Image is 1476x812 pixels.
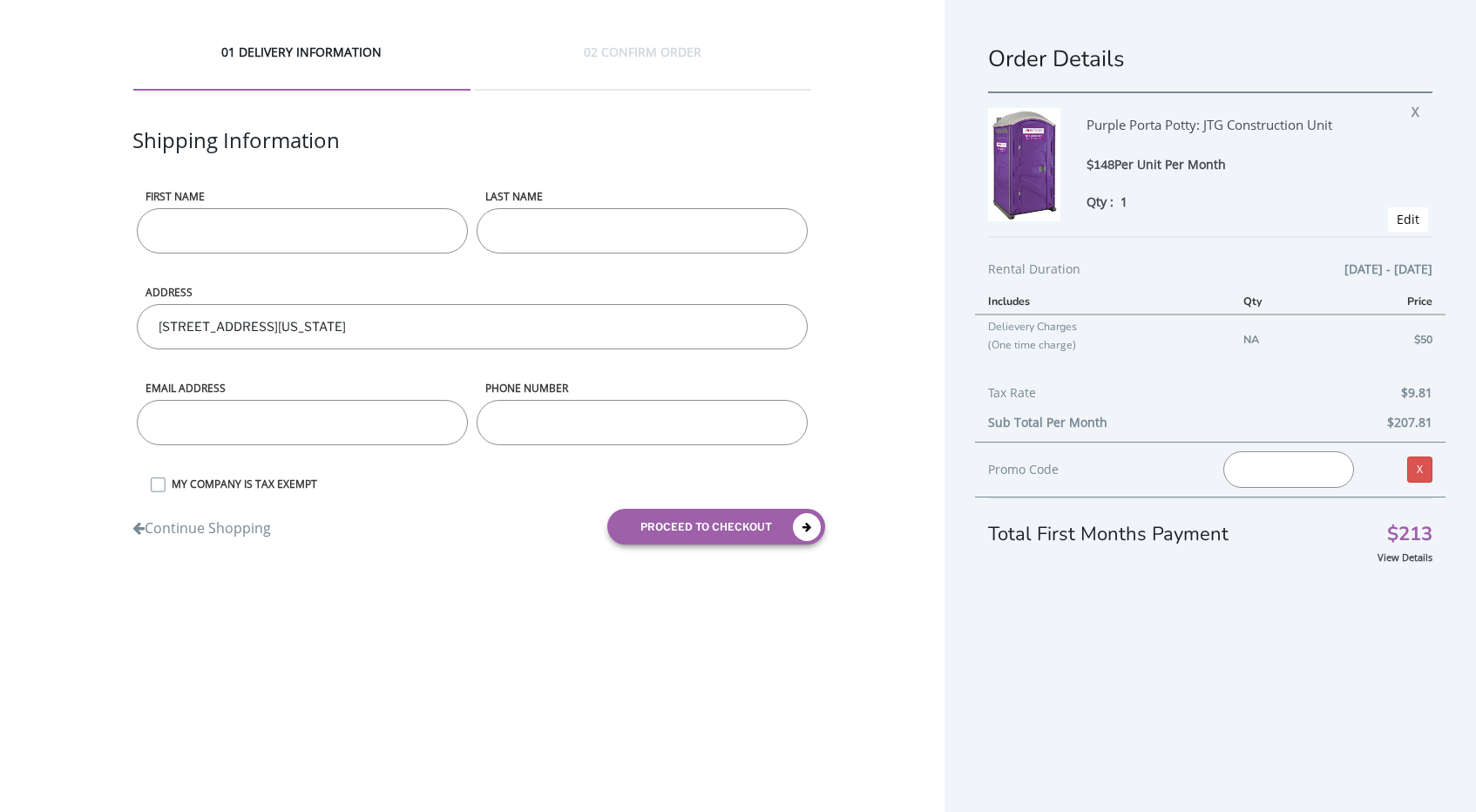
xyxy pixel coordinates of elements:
[988,382,1432,412] div: Tax Rate
[1407,457,1432,483] a: X
[988,497,1432,548] div: Total First Months Payment
[137,189,468,204] label: First name
[1087,108,1380,155] div: Purple Porta Potty: JTG Construction Unit
[1387,414,1432,430] b: $207.81
[607,509,825,545] button: proceed to checkout
[1121,193,1127,210] span: 1
[1114,156,1226,173] span: Per Unit Per Month
[1378,551,1432,564] a: View Details
[1331,288,1446,315] th: Price
[132,510,271,538] a: Continue Shopping
[988,259,1432,288] div: Rental Duration
[988,335,1217,354] p: (One time charge)
[1087,155,1380,175] div: $148
[163,477,811,491] label: MY COMPANY IS TAX EXEMPT
[988,44,1432,74] h1: Order Details
[975,288,1230,315] th: Includes
[988,459,1197,480] div: Promo Code
[133,44,471,91] div: 01 DELIVERY INFORMATION
[474,44,811,91] div: 02 CONFIRM ORDER
[1087,193,1380,211] div: Qty :
[477,189,808,204] label: LAST NAME
[1230,288,1331,315] th: Qty
[988,414,1107,430] b: Sub Total Per Month
[1344,259,1432,280] span: [DATE] - [DATE]
[1331,315,1446,364] td: $50
[477,381,808,396] label: phone number
[975,315,1230,364] td: Delievery Charges
[137,381,468,396] label: Email address
[132,125,811,189] div: Shipping Information
[1230,315,1331,364] td: NA
[1387,525,1432,544] span: $213
[1412,98,1428,120] span: X
[1397,211,1419,227] a: Edit
[1401,382,1432,403] span: $9.81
